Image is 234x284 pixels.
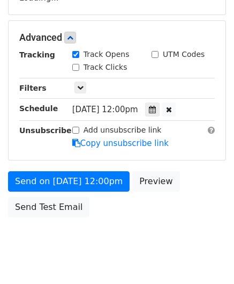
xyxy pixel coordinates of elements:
[8,171,130,192] a: Send on [DATE] 12:00pm
[84,62,127,73] label: Track Clicks
[72,139,169,148] a: Copy unsubscribe link
[84,125,162,136] label: Add unsubscribe link
[19,50,55,59] strong: Tracking
[163,49,205,60] label: UTM Codes
[84,49,130,60] label: Track Opens
[132,171,179,192] a: Preview
[180,232,234,284] iframe: Chat Widget
[8,197,89,217] a: Send Test Email
[19,126,72,135] strong: Unsubscribe
[19,32,215,43] h5: Advanced
[72,105,138,114] span: [DATE] 12:00pm
[19,104,58,113] strong: Schedule
[19,84,47,92] strong: Filters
